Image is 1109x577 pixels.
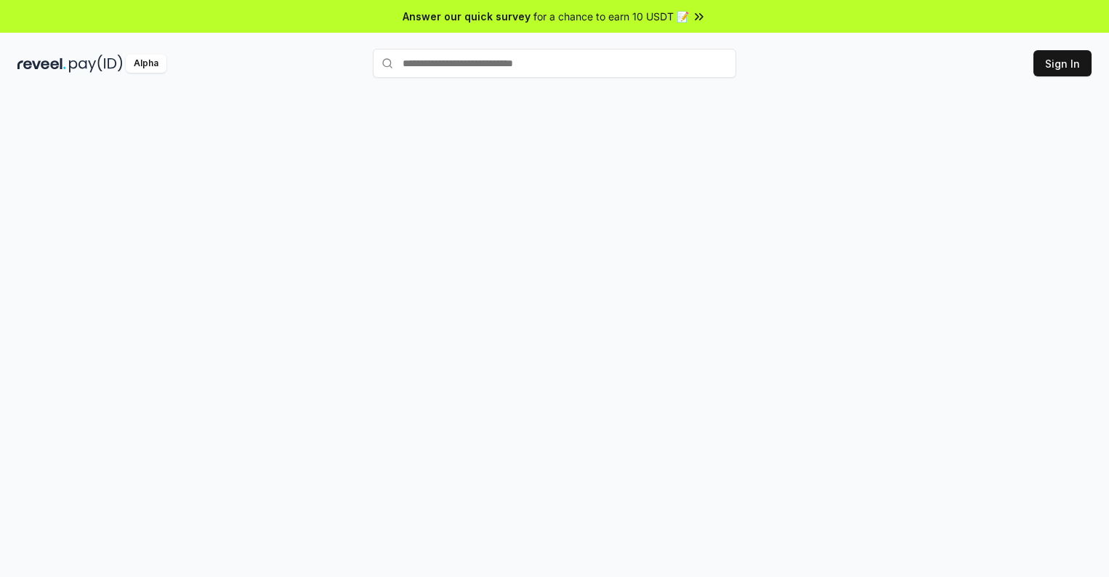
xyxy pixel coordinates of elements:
[69,55,123,73] img: pay_id
[17,55,66,73] img: reveel_dark
[126,55,166,73] div: Alpha
[403,9,531,24] span: Answer our quick survey
[1033,50,1092,76] button: Sign In
[533,9,689,24] span: for a chance to earn 10 USDT 📝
